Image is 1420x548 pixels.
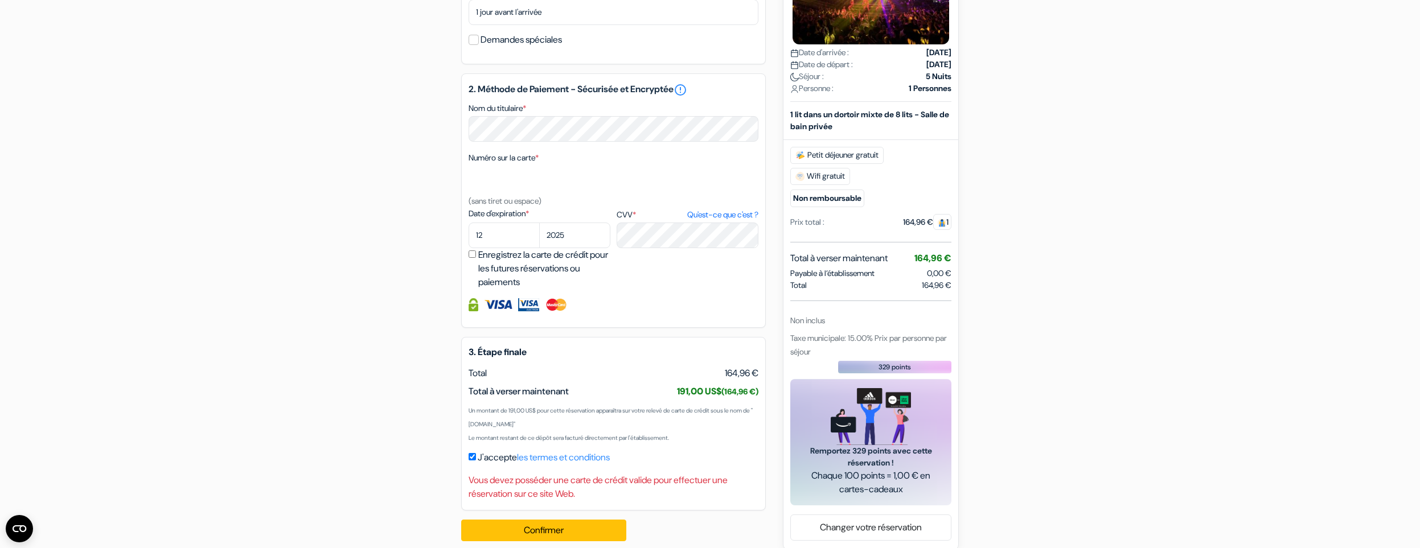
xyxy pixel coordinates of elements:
img: moon.svg [790,72,799,81]
img: Visa Electron [518,298,539,311]
strong: 1 Personnes [909,82,951,94]
img: free_wifi.svg [795,171,805,180]
button: Open CMP widget [6,515,33,542]
span: Total à verser maintenant [790,251,888,265]
img: Visa [484,298,512,311]
span: 191,00 US$ [677,385,758,397]
strong: [DATE] [926,46,951,58]
div: Vous devez posséder une carte de crédit valide pour effectuer une réservation sur ce site Web. [469,473,758,501]
div: Prix total : [790,216,824,228]
span: 164,96 € [725,366,758,380]
label: J'accepte [478,451,610,464]
img: guest.svg [938,218,946,226]
span: Remportez 329 points avec cette réservation ! [804,445,938,469]
span: Wifi gratuit [790,167,850,184]
h5: 2. Méthode de Paiement - Sécurisée et Encryptée [469,83,758,97]
small: Un montant de 191,00 US$ pour cette réservation apparaîtra sur votre relevé de carte de crédit so... [469,407,753,428]
label: Enregistrez la carte de crédit pour les futures réservations ou paiements [478,248,614,289]
span: 0,00 € [927,267,951,278]
span: Date d'arrivée : [790,46,849,58]
span: Séjour : [790,70,824,82]
span: Personne : [790,82,834,94]
strong: 5 Nuits [926,70,951,82]
span: Date de départ : [790,58,853,70]
label: CVV [617,209,758,221]
label: Numéro sur la carte [469,152,539,164]
div: 164,96 € [903,216,951,228]
img: Master Card [545,298,568,311]
div: Non inclus [790,314,951,326]
span: 164,96 € [922,279,951,291]
small: (164,96 €) [721,386,758,397]
span: Chaque 100 points = 1,00 € en cartes-cadeaux [804,469,938,496]
strong: [DATE] [926,58,951,70]
small: Non remboursable [790,189,864,207]
span: 329 points [879,361,911,372]
span: Total à verser maintenant [469,385,569,397]
span: Total [790,279,807,291]
span: Payable à l’établissement [790,267,875,279]
label: Demandes spéciales [481,32,562,48]
img: gift_card_hero_new.png [831,388,911,445]
span: Taxe municipale: 15.00% Prix par personne par séjour [790,332,947,356]
a: les termes et conditions [517,451,610,463]
small: (sans tiret ou espace) [469,196,541,206]
label: Date d'expiration [469,208,610,220]
a: error_outline [674,83,687,97]
small: Le montant restant de ce dépôt sera facturé directement par l'établissement. [469,434,669,442]
b: 1 lit dans un dortoir mixte de 8 lits - Salle de bain privée [790,109,949,131]
img: Information de carte de crédit entièrement encryptée et sécurisée [469,298,478,311]
img: calendar.svg [790,48,799,57]
img: calendar.svg [790,60,799,69]
a: Changer votre réservation [791,517,951,538]
a: Qu'est-ce que c'est ? [687,209,758,221]
button: Confirmer [461,520,626,541]
img: user_icon.svg [790,84,799,93]
h5: 3. Étape finale [469,347,758,357]
span: Total [469,367,487,379]
img: free_breakfast.svg [795,150,805,159]
span: 164,96 € [914,252,951,263]
label: Nom du titulaire [469,102,526,114]
span: 1 [933,213,951,229]
span: Petit déjeuner gratuit [790,146,884,163]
